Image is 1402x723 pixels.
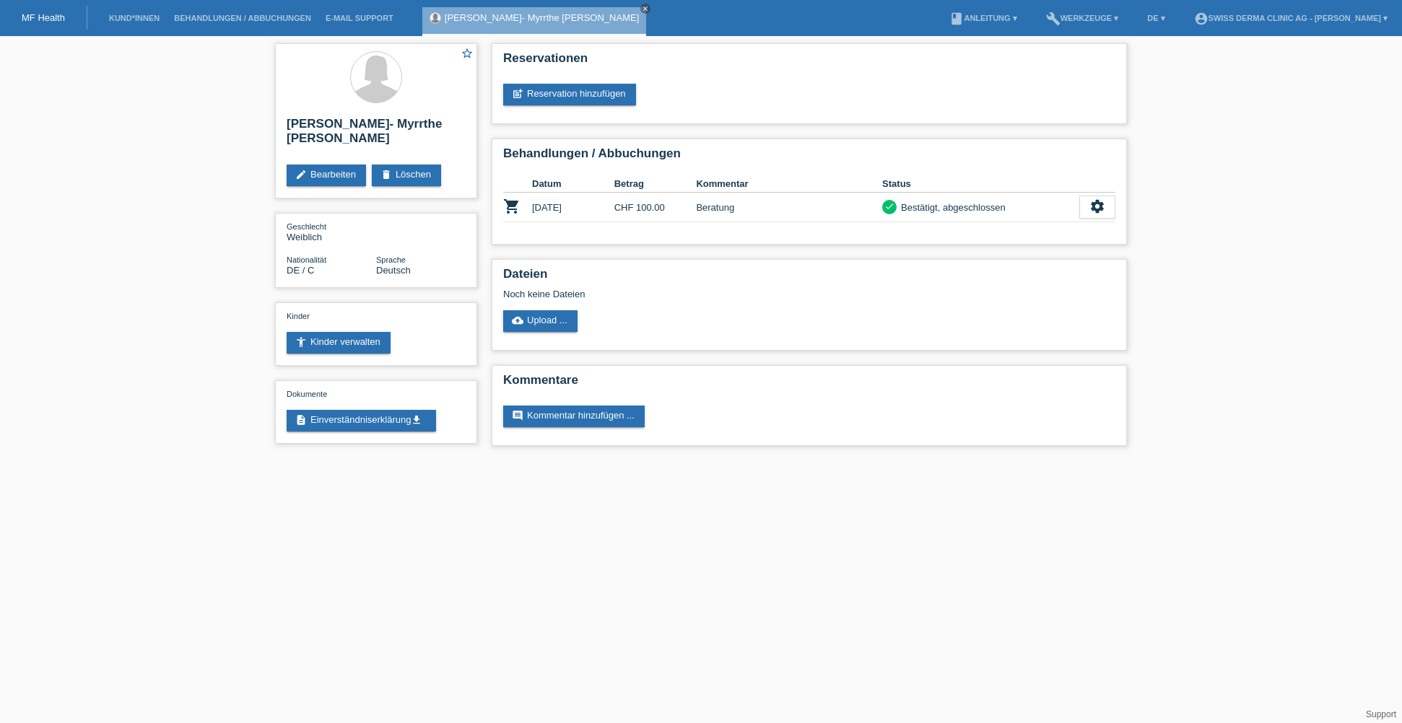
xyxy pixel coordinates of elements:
[503,84,636,105] a: post_addReservation hinzufügen
[287,390,327,398] span: Dokumente
[287,221,376,242] div: Weiblich
[503,289,944,299] div: Noch keine Dateien
[167,14,318,22] a: Behandlungen / Abbuchungen
[287,222,326,231] span: Geschlecht
[696,175,882,193] th: Kommentar
[614,193,697,222] td: CHF 100.00
[642,5,649,12] i: close
[22,12,65,23] a: MF Health
[640,4,650,14] a: close
[884,201,894,211] i: check
[1046,12,1061,26] i: build
[512,315,523,326] i: cloud_upload
[614,175,697,193] th: Betrag
[380,169,392,180] i: delete
[503,406,645,427] a: commentKommentar hinzufügen ...
[1039,14,1126,22] a: buildWerkzeuge ▾
[897,200,1006,215] div: Bestätigt, abgeschlossen
[287,265,314,276] span: Deutschland / C / 12.11.2006
[287,332,391,354] a: accessibility_newKinder verwalten
[1366,709,1396,719] a: Support
[287,410,436,431] a: descriptionEinverständniserklärungget_app
[295,336,307,348] i: accessibility_new
[532,193,614,222] td: [DATE]
[376,265,411,276] span: Deutsch
[503,198,521,215] i: POSP00026141
[512,88,523,100] i: post_add
[461,47,474,62] a: star_border
[295,414,307,426] i: description
[461,47,474,60] i: star_border
[287,117,466,153] h2: [PERSON_NAME]- Myrrthe [PERSON_NAME]
[503,373,1115,395] h2: Kommentare
[503,146,1115,168] h2: Behandlungen / Abbuchungen
[1187,14,1395,22] a: account_circleSwiss Derma Clinic AG - [PERSON_NAME] ▾
[445,12,639,23] a: [PERSON_NAME]- Myrrthe [PERSON_NAME]
[503,51,1115,73] h2: Reservationen
[411,414,422,426] i: get_app
[882,175,1079,193] th: Status
[1140,14,1172,22] a: DE ▾
[372,165,441,186] a: deleteLöschen
[1089,198,1105,214] i: settings
[942,14,1024,22] a: bookAnleitung ▾
[1194,12,1209,26] i: account_circle
[503,310,578,332] a: cloud_uploadUpload ...
[949,12,964,26] i: book
[532,175,614,193] th: Datum
[503,267,1115,289] h2: Dateien
[102,14,167,22] a: Kund*innen
[318,14,401,22] a: E-Mail Support
[295,169,307,180] i: edit
[512,410,523,421] i: comment
[287,165,366,186] a: editBearbeiten
[287,255,326,264] span: Nationalität
[376,255,406,264] span: Sprache
[287,312,310,320] span: Kinder
[696,193,882,222] td: Beratung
